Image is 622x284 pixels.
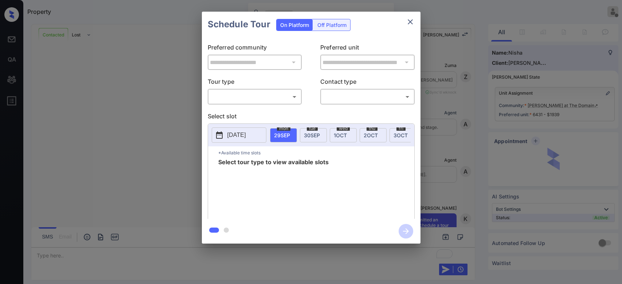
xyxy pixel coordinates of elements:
[364,132,378,138] span: 2 OCT
[307,126,318,131] span: tue
[208,112,415,123] p: Select slot
[270,128,297,142] div: date-select
[367,126,377,131] span: thu
[396,126,406,131] span: fri
[314,19,350,31] div: Off Platform
[304,132,320,138] span: 30 SEP
[274,132,290,138] span: 29 SEP
[320,77,415,89] p: Contact type
[394,132,408,138] span: 3 OCT
[330,128,357,142] div: date-select
[212,127,266,143] button: [DATE]
[390,128,416,142] div: date-select
[218,159,329,217] span: Select tour type to view available slots
[334,132,347,138] span: 1 OCT
[300,128,327,142] div: date-select
[227,131,246,139] p: [DATE]
[202,12,276,37] h2: Schedule Tour
[218,146,414,159] p: *Available time slots
[208,43,302,55] p: Preferred community
[337,126,350,131] span: wed
[208,77,302,89] p: Tour type
[360,128,387,142] div: date-select
[320,43,415,55] p: Preferred unit
[403,15,418,29] button: close
[277,126,290,131] span: mon
[277,19,313,31] div: On Platform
